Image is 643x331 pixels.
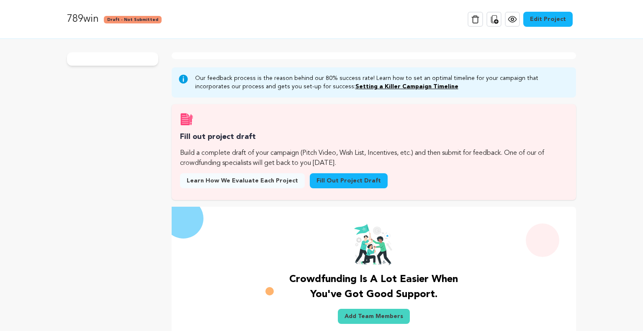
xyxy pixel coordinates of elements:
img: team goal image [354,223,394,265]
p: Build a complete draft of your campaign (Pitch Video, Wish List, Incentives, etc.) and then submi... [180,148,568,168]
a: Fill out project draft [310,173,388,188]
a: Setting a Killer Campaign Timeline [355,84,458,90]
span: Learn how we evaluate each project [187,177,298,185]
a: Learn how we evaluate each project [180,173,305,188]
span: Draft - Not Submitted [104,16,162,23]
p: Our feedback process is the reason behind our 80% success rate! Learn how to set an optimal timel... [195,74,569,91]
h3: Fill out project draft [180,131,568,143]
a: Add Team Members [338,309,410,324]
a: Edit Project [523,12,573,27]
p: 789win [67,12,99,27]
p: Crowdfunding is a lot easier when you've got good support. [281,272,466,302]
